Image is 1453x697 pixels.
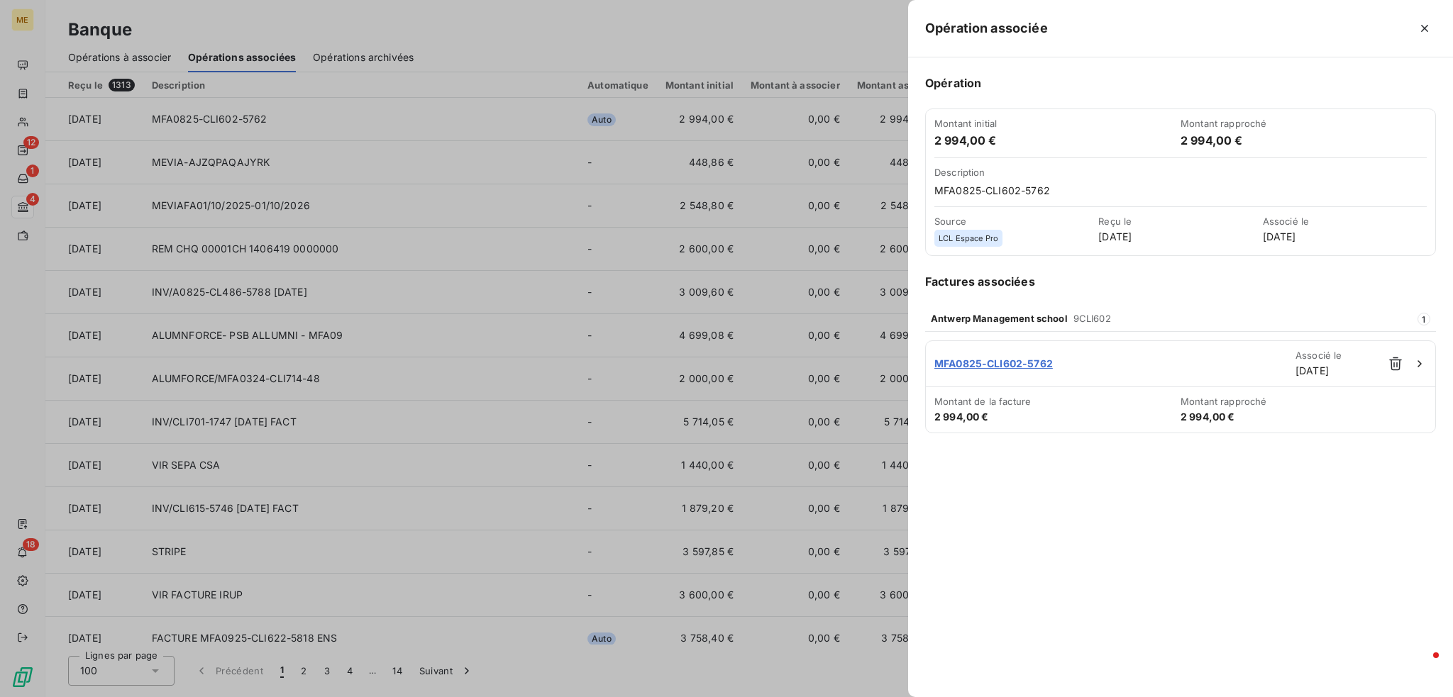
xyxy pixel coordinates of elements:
[925,340,1436,433] a: MFA0825-CLI602-5762Associé le[DATE]Montant de la facture2 994,00 €Montant rapproché2 994,00 €
[1405,649,1439,683] iframe: Intercom live chat
[1295,350,1342,361] span: Associé le
[1073,313,1412,325] span: 9CLI602
[925,74,1436,91] h6: Opération
[1263,216,1427,227] span: Associé le
[934,132,1181,149] h6: 2 994,00 €
[1418,313,1430,325] span: 1
[925,18,1048,38] h5: Opération associée
[1295,364,1329,378] span: [DATE]
[939,234,998,242] span: LCL Espace Pro
[1181,396,1427,407] span: Montant rapproché
[934,216,966,227] span: Source
[934,396,1181,407] span: Montant de la facture
[925,273,1436,290] h6: Factures associées
[1263,230,1427,244] span: [DATE]
[934,410,1181,424] span: 2 994,00 €
[1098,216,1262,227] span: Reçu le
[934,118,1181,129] span: Montant initial
[934,357,1295,371] span: MFA0825-CLI602-5762
[1181,118,1427,129] span: Montant rapproché
[934,167,985,178] span: Description
[1098,230,1262,244] span: [DATE]
[934,184,1050,198] span: MFA0825-CLI602-5762
[1181,132,1427,149] h6: 2 994,00 €
[1181,410,1427,424] span: 2 994,00 €
[931,313,1068,325] span: Antwerp Management school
